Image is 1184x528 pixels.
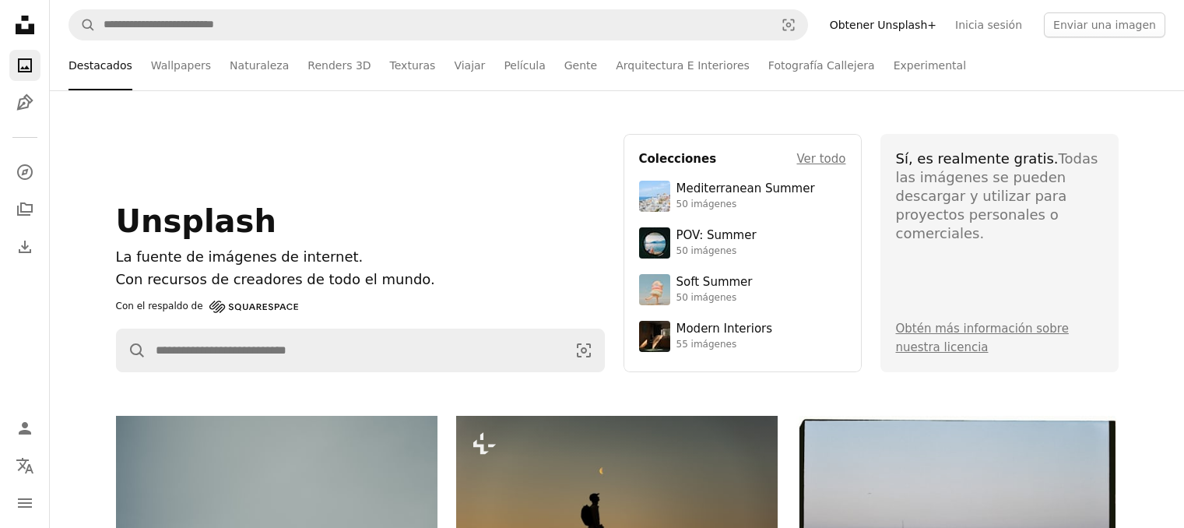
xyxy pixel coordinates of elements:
[676,322,773,337] div: Modern Interiors
[116,203,276,239] span: Unsplash
[768,40,875,90] a: Fotografía Callejera
[307,40,371,90] a: Renders 3D
[676,228,757,244] div: POV: Summer
[796,150,845,168] a: Ver todo
[9,231,40,262] a: Historial de descargas
[676,199,815,211] div: 50 imágenes
[117,329,146,371] button: Buscar en Unsplash
[69,9,808,40] form: Encuentra imágenes en todo el sitio
[676,181,815,197] div: Mediterranean Summer
[676,275,753,290] div: Soft Summer
[390,40,436,90] a: Texturas
[820,12,946,37] a: Obtener Unsplash+
[639,274,846,305] a: Soft Summer50 imágenes
[639,227,846,259] a: POV: Summer50 imágenes
[894,40,966,90] a: Experimental
[770,10,807,40] button: Búsqueda visual
[116,329,605,372] form: Encuentra imágenes en todo el sitio
[9,157,40,188] a: Explorar
[639,321,846,352] a: Modern Interiors55 imágenes
[676,245,757,258] div: 50 imágenes
[896,150,1103,243] div: Todas las imágenes se pueden descargar y utilizar para proyectos personales o comerciales.
[9,87,40,118] a: Ilustraciones
[896,150,1059,167] span: Sí, es realmente gratis.
[564,40,597,90] a: Gente
[116,297,298,316] a: Con el respaldo de
[454,40,485,90] a: Viajar
[9,450,40,481] button: Idioma
[639,150,717,168] h4: Colecciones
[616,40,750,90] a: Arquitectura E Interiores
[946,12,1031,37] a: Inicia sesión
[9,194,40,225] a: Colecciones
[116,246,605,269] h1: La fuente de imágenes de internet.
[151,40,211,90] a: Wallpapers
[639,274,670,305] img: premium_photo-1749544311043-3a6a0c8d54af
[639,181,670,212] img: premium_photo-1688410049290-d7394cc7d5df
[504,40,545,90] a: Película
[896,322,1069,354] a: Obtén más información sobre nuestra licencia
[116,269,605,291] p: Con recursos de creadores de todo el mundo.
[639,227,670,259] img: premium_photo-1753820185677-ab78a372b033
[564,329,604,371] button: Búsqueda visual
[9,488,40,519] button: Menú
[676,292,753,304] div: 50 imágenes
[639,321,670,352] img: premium_photo-1747189286942-bc91257a2e39
[639,181,846,212] a: Mediterranean Summer50 imágenes
[230,40,289,90] a: Naturaleza
[9,413,40,444] a: Iniciar sesión / Registrarse
[9,50,40,81] a: Fotos
[676,339,773,351] div: 55 imágenes
[1044,12,1165,37] button: Enviar una imagen
[69,10,96,40] button: Buscar en Unsplash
